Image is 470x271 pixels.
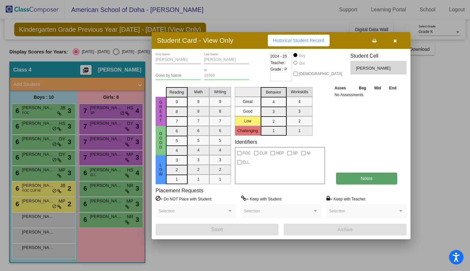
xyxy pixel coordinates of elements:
[204,73,249,78] input: Enter ID
[270,53,287,60] span: 2024 - 25
[156,187,203,194] label: Placement Requests
[299,53,306,59] div: Boy
[259,149,267,157] span: CLR
[156,196,212,202] label: = Do NOT Place with Student:
[270,66,287,73] span: Grade : P
[326,196,366,202] label: = Keep with Teacher:
[268,35,330,46] button: Historical Student Record
[243,158,249,166] span: ELL
[243,149,251,157] span: FOC
[156,224,279,235] button: Save
[158,163,164,176] span: Low
[235,139,257,145] label: Identifiers
[273,38,324,43] span: Historical Student Record
[299,70,342,78] span: [DEMOGRAPHIC_DATA]
[350,53,407,59] h3: Student Cell
[385,85,400,92] th: End
[336,173,397,184] button: Notes
[355,85,370,92] th: Beg
[158,100,164,123] span: Great
[241,196,282,202] label: = Keep with Student:
[284,224,407,235] button: Archive
[333,92,401,98] td: No Assessments
[270,60,285,66] span: Teacher:
[361,176,373,181] span: Notes
[211,227,223,232] span: Save
[293,149,298,157] span: SP
[157,36,234,44] h3: Student Card - View Only
[307,149,311,157] span: NI
[158,131,164,150] span: Good
[299,61,305,66] div: Girl
[370,85,385,92] th: Mid
[156,73,201,78] input: goes by name
[333,85,355,92] th: Asses
[276,149,284,157] span: HEP
[338,227,353,232] span: Archive
[356,65,392,72] span: [PERSON_NAME]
